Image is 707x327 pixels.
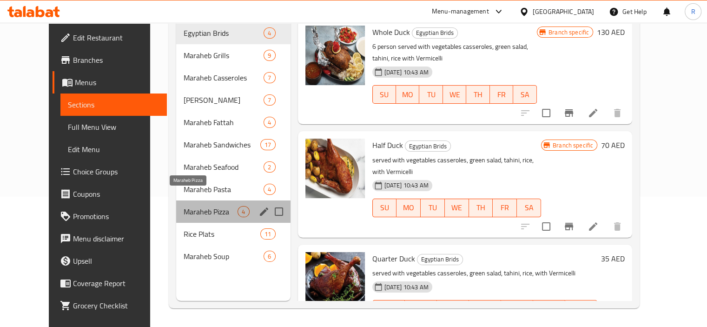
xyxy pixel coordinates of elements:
[260,228,275,240] div: items
[381,283,432,292] span: [DATE] 10:43 AM
[372,41,537,64] p: 6 person served with vegetables casseroles, green salad, tahini, rice with Vermicelli
[372,267,598,279] p: served with vegetables casseroles, green salad, tahini, rice, with Vermicelli
[264,161,275,173] div: items
[60,138,167,160] a: Edit Menu
[466,85,490,104] button: TH
[400,88,416,101] span: MO
[490,85,514,104] button: FR
[513,85,537,104] button: SA
[493,199,517,217] button: FR
[176,22,290,44] div: Egyptian Brids4
[588,221,599,232] a: Edit menu item
[601,139,625,152] h6: 70 AED
[377,201,393,214] span: SU
[469,199,493,217] button: TH
[305,252,365,312] img: Quarter Duck
[53,272,167,294] a: Coverage Report
[437,300,469,319] button: TU
[184,139,260,150] span: Maraheb Sandwiches
[53,160,167,183] a: Choice Groups
[405,300,437,319] button: MO
[184,228,260,240] div: Rice Plats
[470,88,486,101] span: TH
[260,139,275,150] div: items
[73,166,159,177] span: Choice Groups
[377,88,392,101] span: SU
[536,103,556,123] span: Select to update
[176,44,290,67] div: Maraheb Grills9
[473,201,489,214] span: TH
[469,300,501,319] button: WE
[264,94,275,106] div: items
[381,68,432,77] span: [DATE] 10:43 AM
[305,26,365,85] img: Whole Duck
[372,199,397,217] button: SU
[184,50,264,61] span: Maraheb Grills
[238,206,249,217] div: items
[597,26,625,39] h6: 130 AED
[68,121,159,133] span: Full Menu View
[257,205,271,219] button: edit
[68,99,159,110] span: Sections
[419,85,443,104] button: TU
[261,230,275,239] span: 11
[264,51,275,60] span: 9
[517,88,533,101] span: SA
[264,252,275,261] span: 6
[73,278,159,289] span: Coverage Report
[73,211,159,222] span: Promotions
[176,156,290,178] div: Maraheb Seafood2
[176,178,290,200] div: Maraheb Pasta4
[73,32,159,43] span: Edit Restaurant
[396,85,420,104] button: MO
[184,94,264,106] div: Maraheb Mahashi
[53,294,167,317] a: Grocery Checklist
[443,85,467,104] button: WE
[238,207,249,216] span: 4
[305,139,365,198] img: Half Duck
[372,25,410,39] span: Whole Duck
[432,6,489,17] div: Menu-management
[412,27,458,39] div: Egyptian Brids
[184,72,264,83] div: Maraheb Casseroles
[606,102,628,124] button: delete
[496,201,513,214] span: FR
[536,217,556,236] span: Select to update
[53,227,167,250] a: Menu disclaimer
[264,73,275,82] span: 7
[494,88,510,101] span: FR
[184,161,264,173] span: Maraheb Seafood
[606,215,628,238] button: delete
[447,88,463,101] span: WE
[176,18,290,271] nav: Menu sections
[264,117,275,128] div: items
[176,89,290,111] div: [PERSON_NAME]7
[53,205,167,227] a: Promotions
[264,29,275,38] span: 4
[533,7,594,17] div: [GEOGRAPHIC_DATA]
[264,118,275,127] span: 4
[53,71,167,93] a: Menus
[176,111,290,133] div: Maraheb Fattah4
[449,201,465,214] span: WE
[501,300,533,319] button: TH
[176,200,290,223] div: Maraheb Pizza4edit
[264,72,275,83] div: items
[264,96,275,105] span: 7
[372,252,415,266] span: Quarter Duck
[264,27,275,39] div: items
[53,250,167,272] a: Upsell
[405,140,451,152] div: Egyptian Brids
[396,199,421,217] button: MO
[421,199,445,217] button: TU
[184,206,238,217] span: Maraheb Pizza
[261,140,275,149] span: 17
[176,67,290,89] div: Maraheb Casseroles7
[445,199,469,217] button: WE
[184,184,264,195] span: Maraheb Pasta
[588,107,599,119] a: Edit menu item
[60,93,167,116] a: Sections
[400,201,417,214] span: MO
[405,141,450,152] span: Egyptian Brids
